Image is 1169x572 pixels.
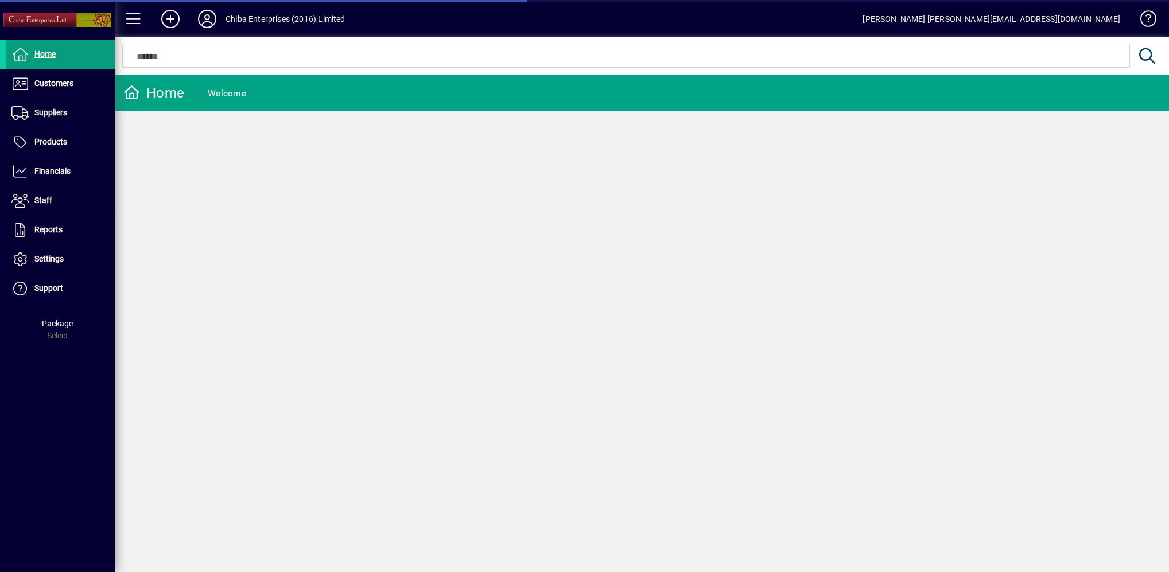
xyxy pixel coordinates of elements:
[152,9,189,29] button: Add
[6,245,115,274] a: Settings
[6,128,115,157] a: Products
[42,319,73,328] span: Package
[34,196,52,205] span: Staff
[34,79,73,88] span: Customers
[34,137,67,146] span: Products
[1132,2,1155,40] a: Knowledge Base
[34,166,71,176] span: Financials
[6,99,115,127] a: Suppliers
[6,186,115,215] a: Staff
[6,157,115,186] a: Financials
[6,69,115,98] a: Customers
[34,254,64,263] span: Settings
[34,283,63,293] span: Support
[34,225,63,234] span: Reports
[123,84,184,102] div: Home
[226,10,345,28] div: Chiba Enterprises (2016) Limited
[189,9,226,29] button: Profile
[34,49,56,59] span: Home
[34,108,67,117] span: Suppliers
[863,10,1120,28] div: [PERSON_NAME] [PERSON_NAME][EMAIL_ADDRESS][DOMAIN_NAME]
[208,84,246,103] div: Welcome
[6,274,115,303] a: Support
[6,216,115,244] a: Reports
